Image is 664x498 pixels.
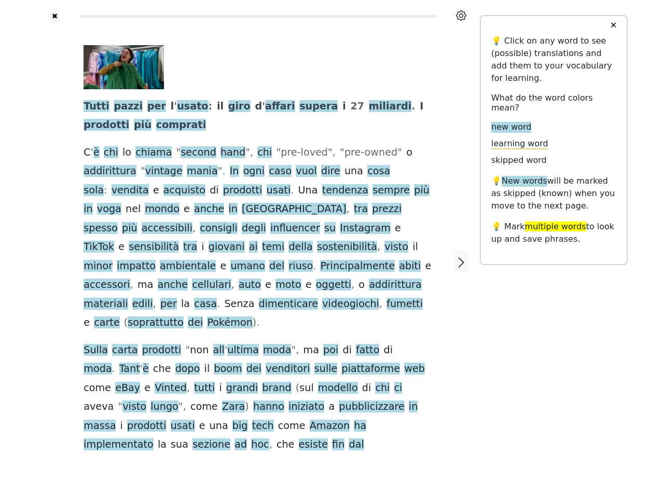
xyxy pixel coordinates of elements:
span: abiti [399,260,421,273]
span: una [210,420,228,433]
span: e [118,241,125,254]
span: mania [187,165,218,178]
span: chi [375,382,390,395]
span: ma [303,344,319,357]
span: eBay [115,382,140,395]
span: ultima [227,344,259,357]
span: second [181,146,216,159]
span: anche [158,279,188,292]
span: all [213,344,225,357]
span: Pokémon [207,316,252,329]
span: new word [491,122,531,133]
span: come [278,420,306,433]
span: di [362,382,371,395]
span: . [411,100,415,113]
span: pazzi [114,100,143,113]
span: boom [214,363,242,376]
span: skipped word [491,155,547,166]
span: e [220,260,226,273]
span: prodotti [223,184,262,197]
span: accessibili [142,222,192,235]
span: spesso [84,222,118,235]
span: . [217,298,220,311]
span: vintage [145,165,183,178]
span: ", [178,400,186,413]
span: , [377,241,380,254]
span: il [204,363,210,376]
span: degli [242,222,266,235]
span: e [184,203,190,216]
span: moda [84,363,112,376]
span: ogni [243,165,265,178]
span: influencer [270,222,320,235]
span: , [379,298,382,311]
span: consigli [200,222,238,235]
span: sezione [192,438,230,451]
span: che [153,363,171,376]
span: riuso [288,260,313,273]
span: in [409,400,418,413]
span: massa [84,420,116,433]
span: tendenza [322,184,368,197]
span: cosa [367,165,390,178]
span: il [412,241,418,254]
span: impatto [117,260,156,273]
span: " [176,146,181,159]
span: dei [246,363,261,376]
span: grandi [226,382,258,395]
span: è [143,363,149,376]
span: chi [257,146,272,159]
span: o [406,146,412,159]
span: è [93,146,100,159]
span: sensibilità [129,241,179,254]
span: fumetti [386,298,423,311]
span: hand [220,146,245,159]
span: New words [502,176,547,187]
span: minor [84,260,113,273]
span: accessori [84,279,130,292]
span: l [171,100,174,113]
span: poi [323,344,338,357]
span: I [420,100,423,113]
span: di [342,344,352,357]
span: : [209,100,213,113]
span: sua [171,438,188,451]
span: affari [265,100,295,113]
span: i [120,420,123,433]
span: ' [225,344,227,357]
span: casa [194,298,217,311]
span: In [230,165,239,178]
span: , [187,382,190,395]
span: anche [194,203,224,216]
span: prodotti [142,344,182,357]
span: sul [299,382,314,395]
span: vuol [296,165,317,178]
span: a [328,400,335,413]
span: tra [354,203,368,216]
span: sulle [314,363,338,376]
span: ", [291,344,299,357]
span: oggetti [316,279,351,292]
span: : [104,184,107,197]
span: multiple words [525,222,586,231]
span: e [84,316,90,329]
span: tech [252,420,274,433]
span: cellulari [192,279,231,292]
span: web [404,363,425,376]
span: la [158,438,167,451]
p: 💡 Mark to look up and save phrases. [491,220,616,245]
span: e [265,279,271,292]
span: d [255,100,262,113]
span: piattaforme [341,363,400,376]
span: ' [91,146,93,159]
a: ✖ [50,8,59,24]
span: caso [269,165,292,178]
span: moda [263,344,291,357]
span: " [118,400,122,413]
span: ha [354,420,366,433]
span: su [324,222,336,235]
span: Una [298,184,318,197]
span: Amazon [310,420,350,433]
span: learning word [491,139,548,149]
button: ✕ [604,16,623,35]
